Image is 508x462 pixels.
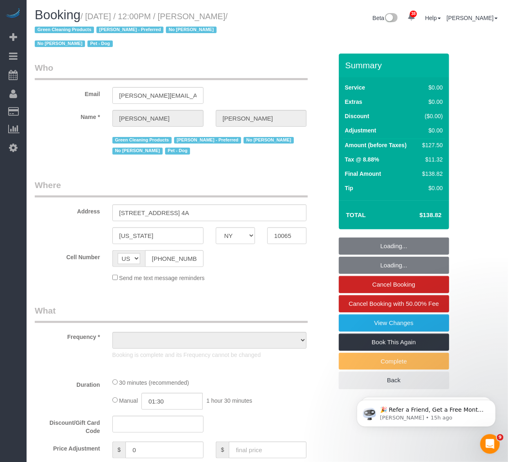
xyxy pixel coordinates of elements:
[419,98,443,106] div: $0.00
[419,184,443,192] div: $0.00
[345,383,508,440] iframe: Intercom notifications message
[29,110,106,121] label: Name *
[345,170,381,178] label: Final Amount
[345,155,379,164] label: Tax @ 8.88%
[29,442,106,453] label: Price Adjustment
[5,8,21,20] img: Automaid Logo
[345,112,369,120] label: Discount
[339,276,449,293] a: Cancel Booking
[339,334,449,351] a: Book This Again
[29,378,106,389] label: Duration
[112,148,163,154] span: No [PERSON_NAME]
[112,442,126,458] span: $
[112,227,204,244] input: City
[419,126,443,135] div: $0.00
[345,126,376,135] label: Adjustment
[419,141,443,149] div: $127.50
[410,11,417,17] span: 38
[29,87,106,98] label: Email
[35,27,94,33] span: Green Cleaning Products
[87,40,112,47] span: Pet - Dog
[119,397,138,404] span: Manual
[35,305,308,323] legend: What
[35,62,308,80] legend: Who
[267,227,307,244] input: Zip Code
[244,137,294,144] span: No [PERSON_NAME]
[112,110,204,127] input: First Name
[29,416,106,435] label: Discount/Gift Card Code
[419,83,443,92] div: $0.00
[345,141,407,149] label: Amount (before Taxes)
[112,87,204,104] input: Email
[345,83,365,92] label: Service
[419,170,443,178] div: $138.82
[36,24,140,112] span: 🎉 Refer a Friend, Get a Free Month! 🎉 Love Automaid? Share the love! When you refer a friend who ...
[229,442,307,458] input: final price
[35,40,85,47] span: No [PERSON_NAME]
[36,31,141,39] p: Message from Ellie, sent 15h ago
[119,275,204,281] span: Send me text message reminders
[384,13,398,24] img: New interface
[345,61,445,70] h3: Summary
[35,12,228,49] small: / [DATE] / 12:00PM / [PERSON_NAME]
[216,110,307,127] input: Last Name
[112,137,172,144] span: Green Cleaning Products
[96,27,163,33] span: [PERSON_NAME] - Preferred
[174,137,241,144] span: [PERSON_NAME] - Preferred
[480,434,500,454] iframe: Intercom live chat
[29,204,106,215] label: Address
[395,212,441,219] h4: $138.82
[35,8,81,22] span: Booking
[345,98,363,106] label: Extras
[165,148,190,154] span: Pet - Dog
[35,12,228,49] span: /
[145,250,204,267] input: Cell Number
[166,27,216,33] span: No [PERSON_NAME]
[419,112,443,120] div: ($0.00)
[345,184,354,192] label: Tip
[29,250,106,261] label: Cell Number
[29,330,106,341] label: Frequency *
[346,211,366,218] strong: Total
[425,15,441,21] a: Help
[35,179,308,197] legend: Where
[349,300,439,307] span: Cancel Booking with 50.00% Fee
[403,8,419,26] a: 38
[339,295,449,312] a: Cancel Booking with 50.00% Fee
[447,15,498,21] a: [PERSON_NAME]
[497,434,504,441] span: 9
[339,314,449,332] a: View Changes
[206,397,252,404] span: 1 hour 30 minutes
[119,379,189,386] span: 30 minutes (recommended)
[373,15,398,21] a: Beta
[112,351,307,359] p: Booking is complete and its Frequency cannot be changed
[216,442,229,458] span: $
[419,155,443,164] div: $11.32
[339,372,449,389] a: Back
